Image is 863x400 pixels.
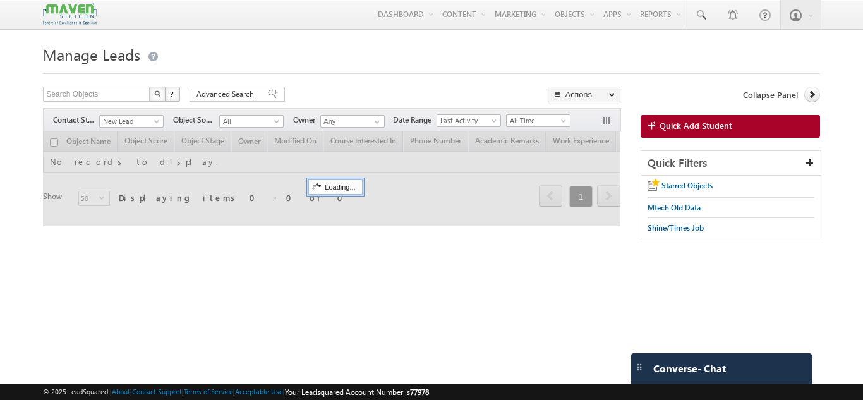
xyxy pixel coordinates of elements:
[548,87,620,102] button: Actions
[507,115,567,126] span: All Time
[99,115,164,128] a: New Lead
[53,114,99,126] span: Contact Stage
[641,115,820,138] a: Quick Add Student
[410,387,429,397] span: 77978
[196,88,258,100] span: Advanced Search
[648,223,704,233] span: Shine/Times Job
[235,387,283,396] a: Acceptable Use
[368,116,383,128] a: Show All Items
[165,87,180,102] button: ?
[170,88,176,99] span: ?
[743,89,798,100] span: Collapse Panel
[184,387,233,396] a: Terms of Service
[648,203,701,212] span: Mtech Old Data
[293,114,320,126] span: Owner
[132,387,182,396] a: Contact Support
[653,363,726,374] span: Converse - Chat
[506,114,570,127] a: All Time
[308,179,362,195] div: Loading...
[437,115,497,126] span: Last Activity
[661,181,713,190] span: Starred Objects
[219,115,284,128] a: All
[634,362,644,372] img: carter-drag
[285,387,429,397] span: Your Leadsquared Account Number is
[100,116,160,127] span: New Lead
[173,114,219,126] span: Object Source
[43,3,96,25] img: Custom Logo
[320,115,385,128] input: Type to Search
[220,116,280,127] span: All
[641,151,821,176] div: Quick Filters
[437,114,501,127] a: Last Activity
[43,44,140,64] span: Manage Leads
[393,114,437,126] span: Date Range
[154,90,160,97] img: Search
[660,120,732,131] span: Quick Add Student
[43,386,429,398] span: © 2025 LeadSquared | | | | |
[112,387,130,396] a: About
